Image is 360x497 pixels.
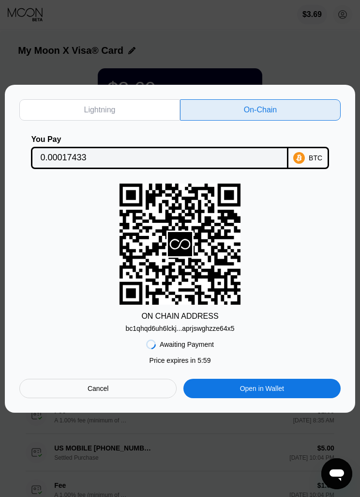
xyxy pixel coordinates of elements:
[183,379,341,398] div: Open in Wallet
[150,357,211,364] div: Price expires in
[240,384,284,393] div: Open in Wallet
[84,105,116,115] div: Lightning
[19,99,180,121] div: Lightning
[197,357,210,364] span: 5 : 59
[126,321,235,332] div: bc1qhqd6uh6lckj...aprjswghzze64x5
[180,99,341,121] div: On-Chain
[309,154,322,162] div: BTC
[321,458,352,489] iframe: Button to launch messaging window
[126,325,235,332] div: bc1qhqd6uh6lckj...aprjswghzze64x5
[244,105,277,115] div: On-Chain
[19,379,177,398] div: Cancel
[19,135,341,169] div: You PayBTC
[141,312,218,321] div: ON CHAIN ADDRESS
[160,341,214,348] div: Awaiting Payment
[31,135,288,144] div: You Pay
[88,384,109,393] div: Cancel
